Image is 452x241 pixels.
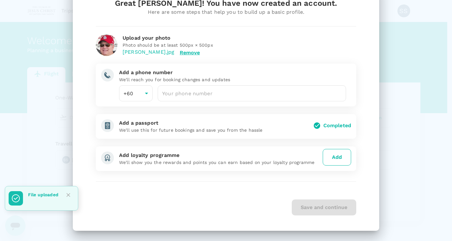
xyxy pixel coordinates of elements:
[101,69,114,82] img: add-phone-number
[96,8,356,16] div: Here are some steps that help you to build up a basic profile.
[28,191,58,198] p: File uploaded
[180,50,200,56] button: Remove
[119,85,153,101] div: +60
[119,69,346,76] div: Add a phone number
[323,122,351,129] div: Completed
[119,119,308,127] div: Add a passport
[124,90,133,97] span: +60
[123,42,356,48] p: Photo should be at least 500px × 500px
[123,34,356,42] div: Upload your photo
[119,127,308,133] p: We'll use this for future bookings and save you from the hassle
[123,49,175,55] span: [PERSON_NAME].jpg
[119,76,346,83] p: We'll reach you for booking changes and updates
[323,149,351,166] button: Add
[96,34,117,56] img: 9k=
[119,152,320,159] div: Add loyalty programme
[64,190,73,200] button: Close
[158,85,346,101] input: Your phone number
[101,152,114,164] img: add-loyalty
[119,159,320,166] p: We'll show you the rewards and points you can earn based on your loyalty programme
[101,119,114,132] img: add-passport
